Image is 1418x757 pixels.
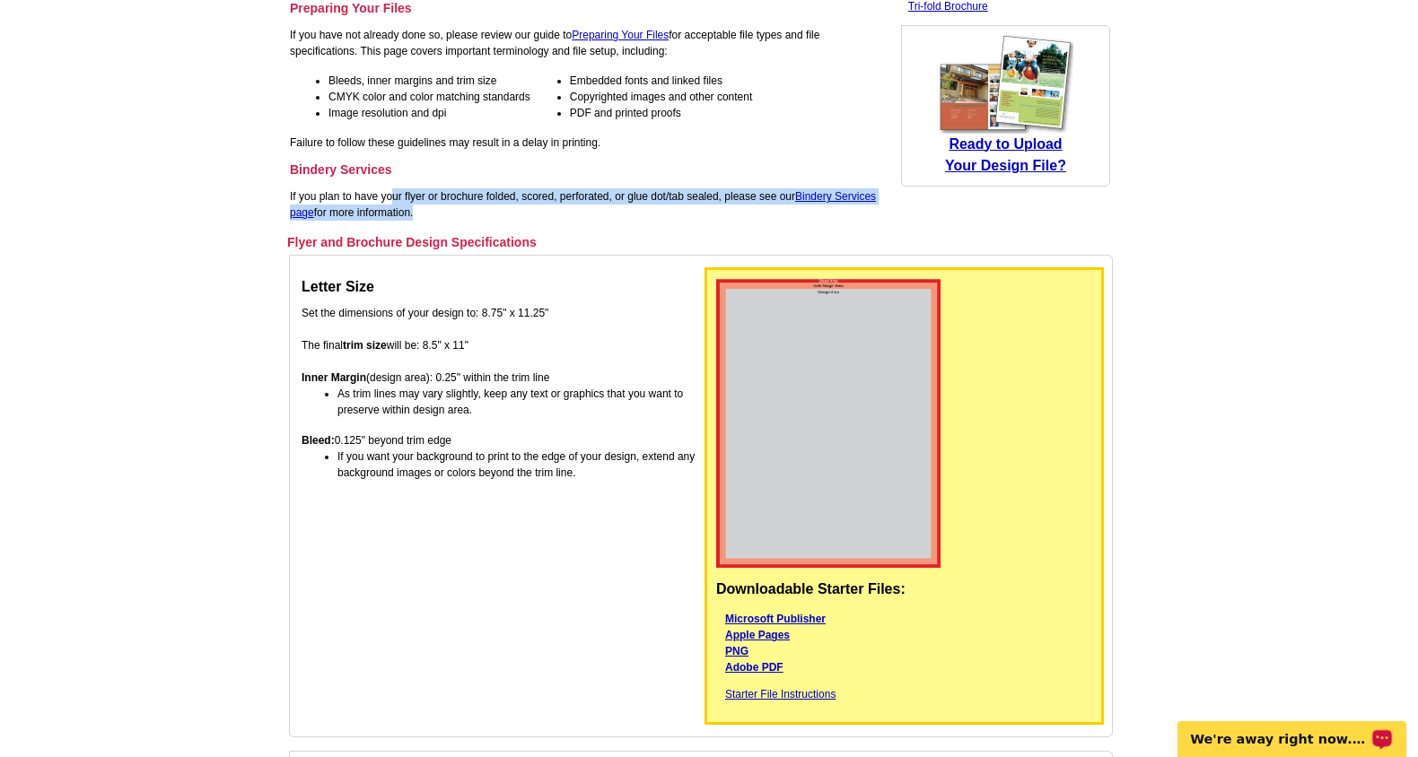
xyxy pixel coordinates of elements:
li: Image resolution and dpi [328,105,530,121]
li: CMYK color and color matching standards [328,89,530,105]
strong: Inner Margin [302,371,366,384]
a: PNG [725,645,748,657]
strong: Downloadable Starter Files: [716,581,906,596]
span: Ready to Upload Your Design File? [945,136,1066,173]
p: Failure to follow these guidelines may result in a delay in printing. [290,135,888,151]
img: upload your flyer design file [939,35,1073,134]
td: Set the dimensions of your design to: 8.75" x 11.25" The final will be: 8.5" x 11" (design area):... [301,266,702,726]
h3: Flyer and Brochure Design Specifications [287,234,1113,250]
h3: Bindery Services [290,161,888,178]
a: Apple Pages [725,629,790,641]
p: If you have not already done so, please review our guide to for acceptable file types and file sp... [290,27,888,59]
a: upload your own design for free [939,124,1073,136]
li: Embedded fonts and linked files [570,73,752,89]
strong: Bleed: [302,434,335,447]
li: Copyrighted images and other content [570,89,752,105]
li: If you want your background to print to the edge of your design, extend any background images or ... [337,448,701,481]
li: PDF and printed proofs [570,105,752,121]
li: Bleeds, inner margins and trim size [328,73,530,89]
li: As trim lines may vary slightly, keep any text or graphics that you want to preserve within desig... [337,386,701,418]
h4: Letter Size [302,278,701,295]
a: Starter File Instructions [725,688,836,700]
a: Ready to UploadYour Design File? [911,134,1100,177]
img: letter flyer starter files [716,279,941,568]
a: Preparing Your Files [572,29,669,41]
p: If you plan to have your flyer or brochure folded, scored, perforated, or glue dot/tab sealed, pl... [290,188,888,221]
a: Microsoft Publisher [725,613,826,625]
strong: trim size [343,339,387,352]
a: Adobe PDF [725,661,783,674]
iframe: LiveChat chat widget [1166,700,1418,757]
